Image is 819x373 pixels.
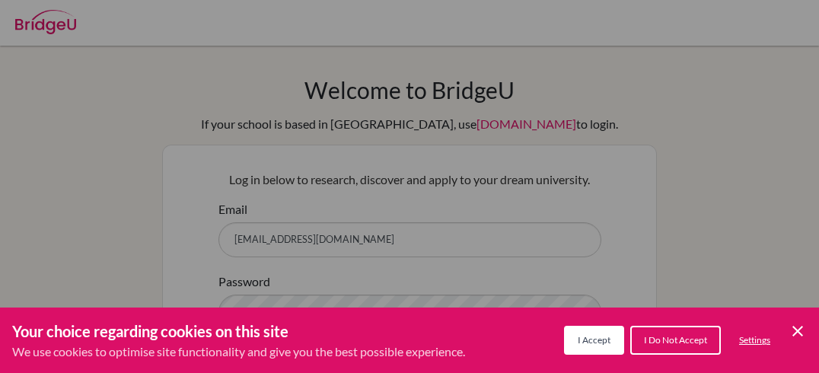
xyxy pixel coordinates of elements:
h3: Your choice regarding cookies on this site [12,320,465,343]
button: I Do Not Accept [630,326,721,355]
button: Settings [727,327,782,353]
button: I Accept [564,326,624,355]
p: We use cookies to optimise site functionality and give you the best possible experience. [12,343,465,361]
span: I Accept [578,334,610,346]
span: I Do Not Accept [644,334,707,346]
span: Settings [739,334,770,346]
button: Save and close [789,322,807,340]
